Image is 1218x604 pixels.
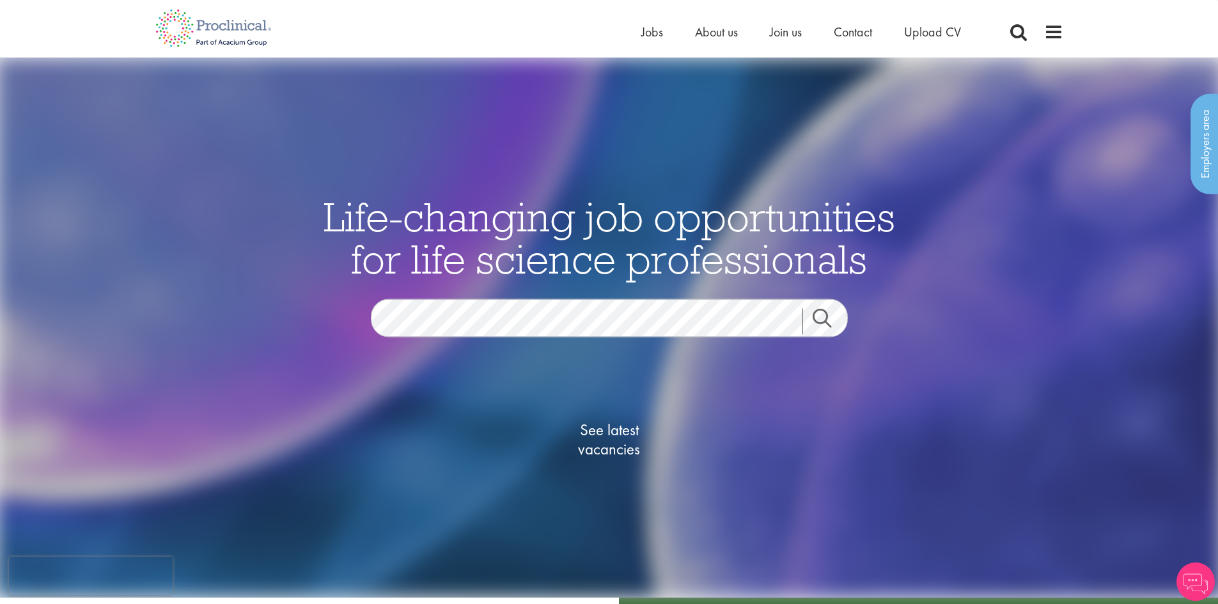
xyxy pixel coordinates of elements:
a: About us [695,24,738,40]
span: Life-changing job opportunities for life science professionals [324,190,895,284]
a: Contact [834,24,872,40]
a: Job search submit button [802,308,857,334]
a: Join us [770,24,802,40]
a: See latestvacancies [545,369,673,509]
a: Upload CV [904,24,961,40]
img: Chatbot [1176,562,1215,601]
span: See latest vacancies [545,420,673,458]
a: Jobs [641,24,663,40]
iframe: reCAPTCHA [9,557,173,595]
